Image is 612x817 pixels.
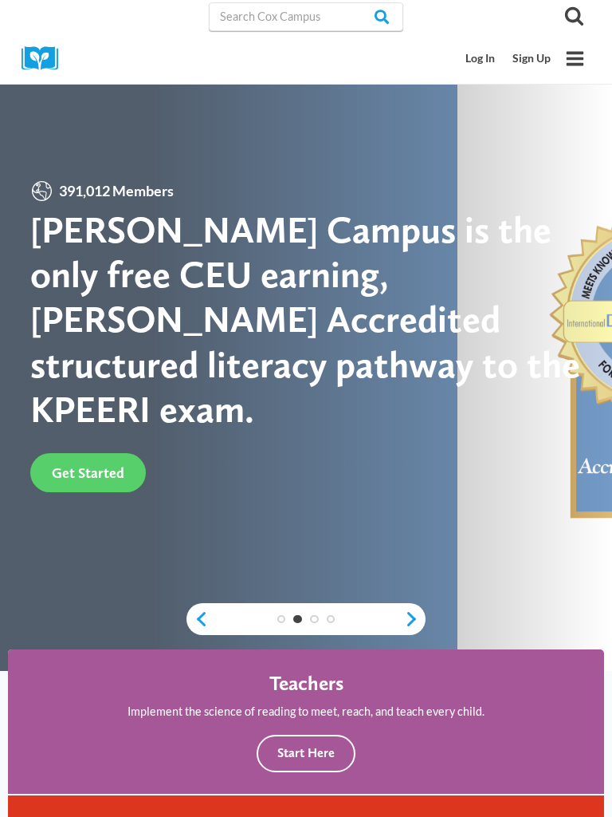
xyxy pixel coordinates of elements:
h4: Teachers [269,671,343,695]
a: Get Started [30,453,146,492]
input: Search Cox Campus [209,2,403,31]
nav: Secondary Mobile Navigation [457,44,559,73]
a: Teachers Implement the science of reading to meet, reach, and teach every child. Start Here [8,649,604,794]
div: [PERSON_NAME] Campus is the only free CEU earning, [PERSON_NAME] Accredited structured literacy p... [30,207,582,432]
button: Start Here [257,735,355,772]
span: 391,012 Members [53,180,179,203]
p: Implement the science of reading to meet, reach, and teach every child. [127,702,484,720]
span: Get Started [52,464,124,481]
img: Cox Campus [22,46,69,71]
button: Open menu [559,43,590,74]
a: Sign Up [504,44,559,73]
a: Log In [457,44,504,73]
